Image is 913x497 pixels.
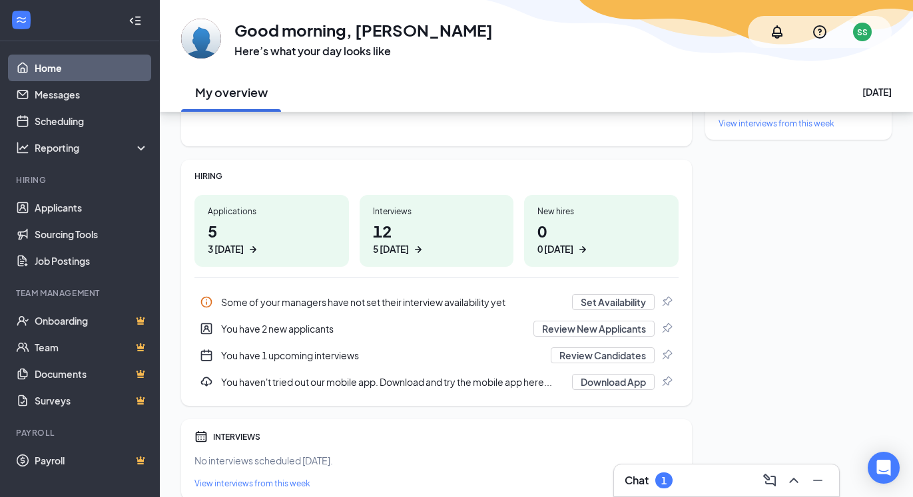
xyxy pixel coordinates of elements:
div: You have 1 upcoming interviews [194,342,679,369]
h2: My overview [195,84,268,100]
div: You have 2 new applicants [194,315,679,342]
div: Some of your managers have not set their interview availability yet [221,295,564,309]
div: You haven't tried out our mobile app. Download and try the mobile app here... [194,369,679,395]
svg: ArrowRight [412,243,425,256]
svg: ArrowRight [576,243,589,256]
svg: WorkstreamLogo [15,13,28,27]
h1: 5 [208,220,336,256]
div: Hiring [16,174,146,186]
img: Shannon Stephens [181,19,221,59]
a: OnboardingCrown [35,307,149,334]
svg: Info [200,295,213,309]
a: TeamCrown [35,334,149,361]
a: PayrollCrown [35,447,149,474]
div: 1 [661,475,667,486]
a: Messages [35,81,149,108]
div: No interviews scheduled [DATE]. [194,454,679,467]
div: 3 [DATE] [208,242,244,256]
a: Interviews125 [DATE]ArrowRight [360,195,514,267]
svg: UserEntity [200,322,213,335]
button: ComposeMessage [759,470,780,491]
a: Home [35,55,149,81]
div: Reporting [35,141,149,154]
a: DocumentsCrown [35,361,149,387]
a: InfoSome of your managers have not set their interview availability yetSet AvailabilityPin [194,289,679,315]
div: 0 [DATE] [537,242,573,256]
a: DownloadYou haven't tried out our mobile app. Download and try the mobile app here...Download AppPin [194,369,679,395]
svg: QuestionInfo [812,24,828,40]
svg: Calendar [194,430,208,443]
button: Review New Applicants [533,321,655,337]
div: Payroll [16,427,146,438]
div: INTERVIEWS [213,431,679,442]
div: [DATE] [862,85,892,98]
svg: ArrowRight [246,243,260,256]
a: Applications53 [DATE]ArrowRight [194,195,349,267]
a: Job Postings [35,248,149,274]
div: You haven't tried out our mobile app. Download and try the mobile app here... [221,375,564,389]
svg: ComposeMessage [762,472,778,488]
svg: CalendarNew [200,349,213,362]
div: Team Management [16,287,146,299]
div: You have 2 new applicants [221,322,525,335]
a: Sourcing Tools [35,221,149,248]
h1: 12 [373,220,501,256]
div: SS [857,27,868,38]
svg: Collapse [129,14,142,27]
svg: Download [200,375,213,389]
h3: Here’s what your day looks like [234,44,493,59]
div: 5 [DATE] [373,242,409,256]
h1: 0 [537,220,665,256]
a: Applicants [35,194,149,221]
div: You have 1 upcoming interviews [221,349,543,362]
a: View interviews from this week [194,478,679,489]
div: Interviews [373,206,501,217]
svg: ChevronUp [786,472,802,488]
svg: Pin [660,375,673,389]
div: Some of your managers have not set their interview availability yet [194,289,679,315]
svg: Analysis [16,141,29,154]
div: New hires [537,206,665,217]
svg: Pin [660,295,673,309]
svg: Pin [660,349,673,362]
a: SurveysCrown [35,387,149,414]
svg: Pin [660,322,673,335]
div: Applications [208,206,336,217]
button: Review Candidates [551,347,655,363]
h1: Good morning, [PERSON_NAME] [234,19,493,41]
h3: Chat [625,473,649,488]
a: Scheduling [35,108,149,134]
a: New hires00 [DATE]ArrowRight [524,195,679,267]
svg: Minimize [810,472,826,488]
div: Open Intercom Messenger [868,452,900,484]
div: HIRING [194,170,679,182]
svg: Notifications [769,24,785,40]
button: Download App [572,374,655,390]
button: ChevronUp [783,470,804,491]
a: CalendarNewYou have 1 upcoming interviewsReview CandidatesPin [194,342,679,369]
button: Set Availability [572,294,655,310]
a: UserEntityYou have 2 new applicantsReview New ApplicantsPin [194,315,679,342]
button: Minimize [807,470,828,491]
a: View interviews from this week [719,118,878,129]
